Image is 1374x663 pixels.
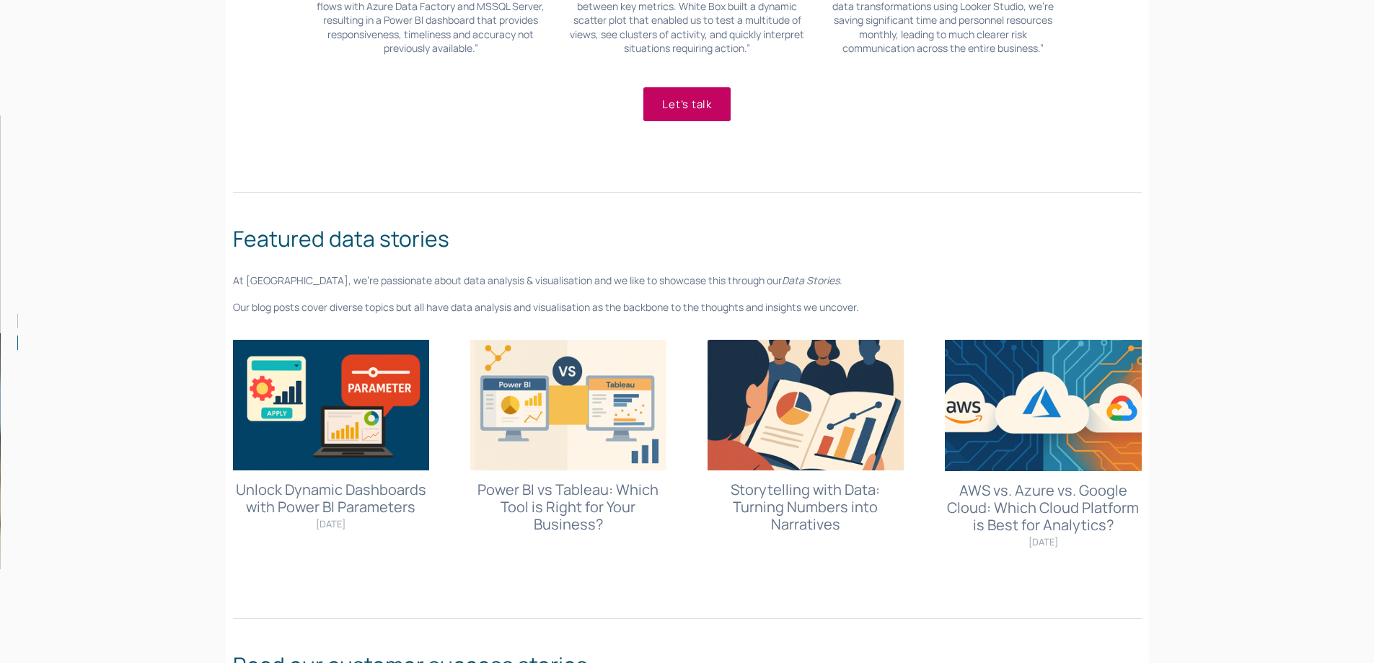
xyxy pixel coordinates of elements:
time: [DATE] [1029,535,1058,548]
em: Data Stories [782,273,840,287]
img: Storytelling with Data: Turning Numbers into Narratives [708,340,904,470]
a: Let’s talk [643,87,731,121]
a: Unlock Dynamic Dashboards with Power BI Parameters [236,480,426,517]
a: Power BI vs Tableau: Which Tool is Right for Your Business? [477,480,659,534]
p: At [GEOGRAPHIC_DATA], we’re passionate about data analysis & visualisation and we like to showcas... [233,273,1142,289]
a: Storytelling with Data: Turning Numbers into Narratives [731,480,880,534]
img: Unlock Dynamic Dashboards with Power BI Parameters [233,340,429,470]
img: Power BI vs Tableau: Which Tool is Right for Your Business? [470,340,666,470]
img: AWS vs. Azure vs. Google Cloud: Which Cloud Platform is Best for Analytics? [945,340,1142,471]
p: Our blog posts cover diverse topics but all have data analysis and visualisation as the backbone ... [233,299,1142,315]
time: [DATE] [316,517,345,530]
a: AWS vs. Azure vs. Google Cloud: Which Cloud Platform is Best for Analytics? [947,480,1139,535]
h2: Featured data stories [233,222,1142,255]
